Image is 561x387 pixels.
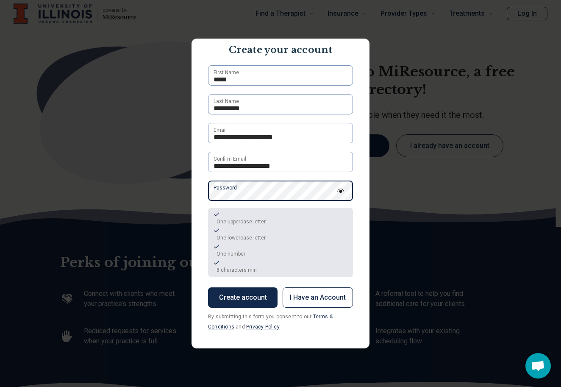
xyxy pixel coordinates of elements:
span: One lowercase letter [217,235,266,241]
span: 8 characters min [217,267,257,273]
button: Create account [208,287,278,308]
label: Email [214,126,227,134]
span: One uppercase letter [217,219,266,225]
img: password [337,189,344,193]
button: I Have an Account [283,287,353,308]
span: One number [217,251,245,257]
span: By submitting this form you consent to our and [208,314,333,330]
label: Confirm Email [214,155,246,163]
a: Privacy Policy [246,324,280,330]
label: First Name [214,69,239,76]
label: Last Name [214,97,239,105]
p: Create your account [200,44,361,57]
label: Password [214,184,237,192]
